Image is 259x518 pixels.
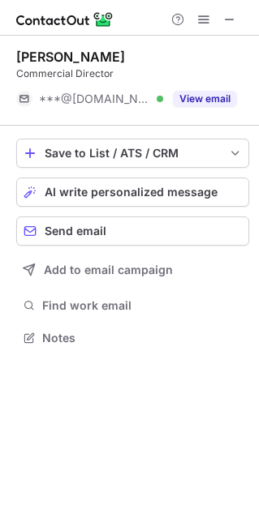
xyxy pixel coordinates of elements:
div: Save to List / ATS / CRM [45,147,221,160]
span: Add to email campaign [44,263,173,276]
span: Send email [45,225,106,238]
button: Find work email [16,294,249,317]
button: AI write personalized message [16,178,249,207]
button: Add to email campaign [16,255,249,285]
button: save-profile-one-click [16,139,249,168]
button: Notes [16,327,249,349]
span: Notes [42,331,243,345]
button: Send email [16,216,249,246]
span: AI write personalized message [45,186,218,199]
span: Find work email [42,298,243,313]
img: ContactOut v5.3.10 [16,10,114,29]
